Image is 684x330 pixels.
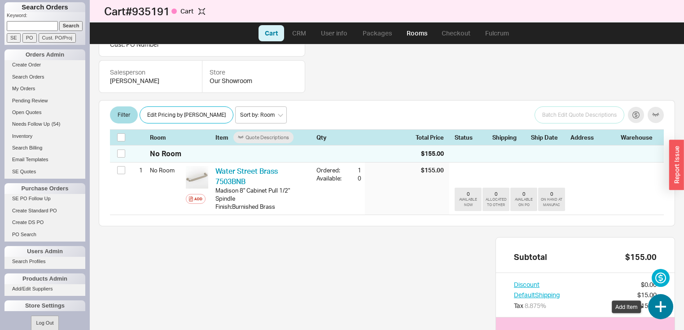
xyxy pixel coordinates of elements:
[118,110,130,120] span: Filter
[641,280,657,289] div: $0.00
[4,273,85,284] div: Products Admin
[7,33,21,43] input: SE
[4,60,85,70] a: Create Order
[4,143,85,153] a: Search Billing
[59,21,83,31] input: Search
[492,133,526,141] div: Shipping
[110,68,191,77] div: Salesperson
[215,202,309,211] div: Finish : Burnished Brass
[531,133,565,141] div: Ship Date
[455,133,487,141] div: Status
[4,108,85,117] a: Open Quotes
[7,12,85,21] p: Keyword:
[4,194,85,203] a: SE PO Follow Up
[637,301,657,310] div: $15.09
[4,246,85,257] div: Users Admin
[416,133,449,141] div: Total Price
[356,25,398,41] a: Packages
[621,133,657,141] div: Warehouse
[512,197,535,207] div: AVAILABLE ON PO
[435,25,477,41] a: Checkout
[316,166,345,174] div: Ordered:
[4,96,85,106] a: Pending Review
[345,166,361,174] div: 1
[180,7,195,15] span: Cart
[352,174,361,182] div: 0
[542,110,617,120] span: Batch Edit Quote Descriptions
[514,280,539,289] button: Discount
[525,302,546,309] span: 8.875 %
[150,149,181,158] div: No Room
[147,110,226,120] span: Edit Pricing by [PERSON_NAME]
[467,191,470,197] div: 0
[4,257,85,266] a: Search Profiles
[104,5,352,18] h1: Cart # 935191
[22,33,37,43] input: PO
[150,163,182,178] div: No Room
[570,133,615,141] div: Address
[215,167,278,185] a: Water Street Brass 7503BNB
[210,68,298,77] div: Store
[286,25,312,41] a: CRM
[4,206,85,216] a: Create Standard PO
[612,301,641,313] div: Add Item
[4,230,85,239] a: PO Search
[4,218,85,227] a: Create DS PO
[215,186,309,202] div: Madison 8" Cabinet Pull 1/2" Spindle
[150,133,182,141] div: Room
[12,98,48,103] span: Pending Review
[316,133,361,141] div: Qty
[210,76,298,85] div: Our Showroom
[4,49,85,60] div: Orders Admin
[99,35,305,57] div: Cust. PO Number
[140,106,233,123] button: Edit Pricing by [PERSON_NAME]
[550,191,553,197] div: 0
[535,106,624,123] button: Batch Edit Quote Descriptions
[186,166,208,189] img: 7502-MD_omh5s0
[215,133,313,141] div: Item
[4,119,85,129] a: Needs Follow Up(54)
[186,194,206,204] button: Add
[540,197,563,207] div: ON HAND AT MANUFAC
[4,284,85,294] a: Add/Edit Suppliers
[259,25,284,41] a: Cart
[4,155,85,164] a: Email Templates
[314,25,354,41] a: User info
[522,191,526,197] div: 0
[625,252,657,262] div: $155.00
[478,25,515,41] a: Fulcrum
[4,132,85,141] a: Inventory
[12,121,50,127] span: Needs Follow Up
[4,300,85,311] div: Store Settings
[4,167,85,176] a: SE Quotes
[316,174,345,182] div: Available:
[4,72,85,82] a: Search Orders
[233,132,294,143] button: Quote Descriptions
[39,33,76,43] input: Cust. PO/Proj
[637,290,657,299] div: $15.00
[514,252,547,262] div: Subtotal
[484,197,508,207] div: ALLOCATED TO OTHER
[4,183,85,194] div: Purchase Orders
[132,163,143,178] div: 1
[4,2,85,12] h1: Search Orders
[110,76,191,85] div: [PERSON_NAME]
[52,121,61,127] span: ( 54 )
[400,25,434,41] a: Rooms
[421,166,444,174] div: $155.00
[495,191,498,197] div: 0
[514,301,560,310] div: Tax
[194,195,202,202] div: Add
[456,197,480,207] div: AVAILABLE NOW
[421,149,444,158] div: $155.00
[514,290,560,299] button: DefaultShipping
[4,84,85,93] a: My Orders
[110,106,138,123] button: Filter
